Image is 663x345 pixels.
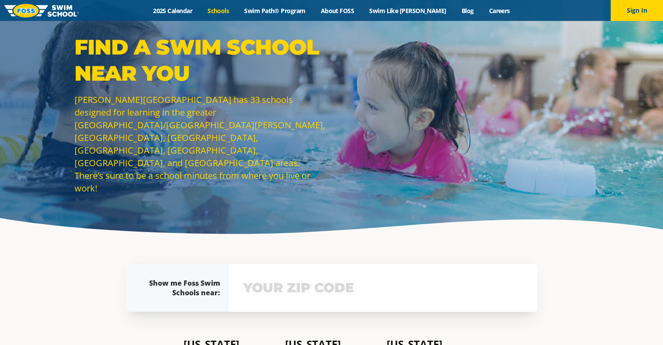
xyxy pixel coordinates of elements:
[146,7,200,15] a: 2025 Calendar
[362,7,454,15] a: Swim Like [PERSON_NAME]
[200,7,237,15] a: Schools
[481,7,517,15] a: Careers
[237,7,313,15] a: Swim Path® Program
[241,275,525,301] input: YOUR ZIP CODE
[75,93,327,195] p: [PERSON_NAME][GEOGRAPHIC_DATA] has 33 schools designed for learning in the greater [GEOGRAPHIC_DA...
[75,34,327,86] p: Find a Swim School Near You
[143,278,220,297] div: Show me Foss Swim Schools near:
[4,4,79,17] img: FOSS Swim School Logo
[313,7,362,15] a: About FOSS
[454,7,481,15] a: Blog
